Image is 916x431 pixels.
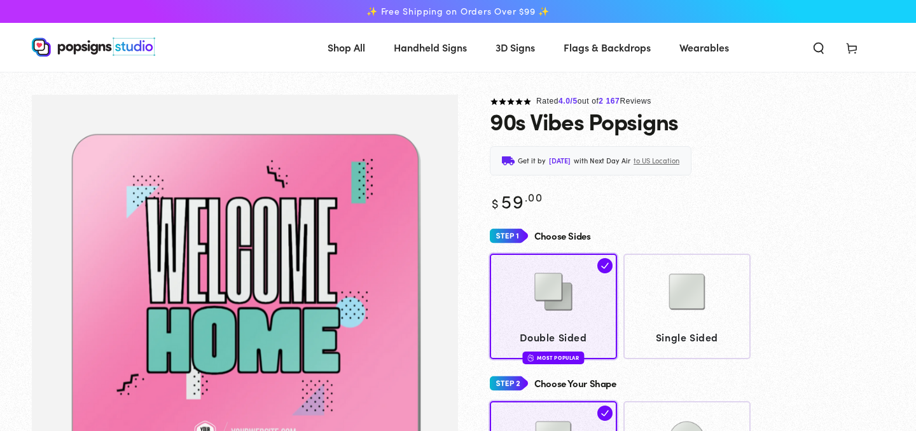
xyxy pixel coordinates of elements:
span: 4.0 [559,97,570,106]
span: [DATE] [549,154,571,167]
div: Most Popular [522,352,584,364]
img: fire.svg [527,353,534,362]
a: Shop All [318,31,375,64]
span: Wearables [679,38,729,57]
span: Handheld Signs [394,38,467,57]
span: $ [492,194,499,212]
span: with Next Day Air [574,154,630,167]
img: Step 1 [490,224,528,248]
h4: Choose Your Shape [534,378,616,389]
a: 3D Signs [486,31,545,64]
a: Single Sided Single Sided [623,254,751,359]
h4: Choose Sides [534,231,591,242]
img: check.svg [597,258,613,273]
summary: Search our site [802,33,835,61]
a: Handheld Signs [384,31,476,64]
span: /5 [571,97,578,106]
span: to US Location [634,154,679,167]
a: Double Sided Double Sided Most Popular [490,254,617,359]
img: Single Sided [655,260,719,324]
img: check.svg [597,406,613,421]
span: Flags & Backdrops [564,38,651,57]
span: Get it by [518,154,546,167]
img: Popsigns Studio [32,38,155,57]
span: 2 167 [599,97,620,106]
span: Single Sided [630,328,745,346]
span: Rated out of Reviews [536,97,651,106]
img: Double Sided [522,260,585,324]
bdi: 59 [490,188,543,214]
span: 3D Signs [496,38,535,57]
sup: .00 [525,189,543,205]
a: Flags & Backdrops [554,31,660,64]
span: ✨ Free Shipping on Orders Over $99 ✨ [366,6,550,17]
a: Wearables [670,31,739,64]
span: Double Sided [496,328,611,346]
img: Step 2 [490,372,528,395]
span: Shop All [328,38,365,57]
h1: 90s Vibes Popsigns [490,108,678,133]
